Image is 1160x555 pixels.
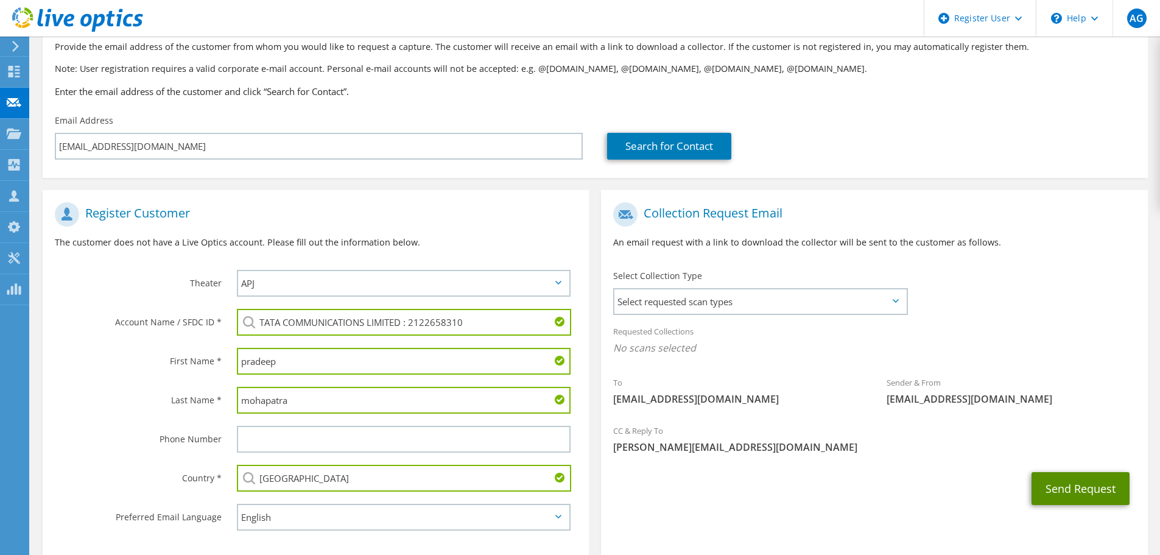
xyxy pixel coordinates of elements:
[55,236,577,249] p: The customer does not have a Live Optics account. Please fill out the information below.
[55,115,113,127] label: Email Address
[55,202,571,227] h1: Register Customer
[55,465,222,484] label: Country *
[55,40,1136,54] p: Provide the email address of the customer from whom you would like to request a capture. The cust...
[874,370,1148,412] div: Sender & From
[601,370,874,412] div: To
[613,202,1129,227] h1: Collection Request Email
[613,440,1135,454] span: [PERSON_NAME][EMAIL_ADDRESS][DOMAIN_NAME]
[55,270,222,289] label: Theater
[601,319,1147,364] div: Requested Collections
[55,348,222,367] label: First Name *
[55,62,1136,76] p: Note: User registration requires a valid corporate e-mail account. Personal e-mail accounts will ...
[1032,472,1130,505] button: Send Request
[55,309,222,328] label: Account Name / SFDC ID *
[1127,9,1147,28] span: AG
[613,392,862,406] span: [EMAIL_ADDRESS][DOMAIN_NAME]
[613,236,1135,249] p: An email request with a link to download the collector will be sent to the customer as follows.
[613,270,702,282] label: Select Collection Type
[55,504,222,523] label: Preferred Email Language
[55,387,222,406] label: Last Name *
[55,85,1136,98] h3: Enter the email address of the customer and click “Search for Contact”.
[1051,13,1062,24] svg: \n
[607,133,731,160] a: Search for Contact
[614,289,906,314] span: Select requested scan types
[601,418,1147,460] div: CC & Reply To
[613,341,1135,355] span: No scans selected
[887,392,1136,406] span: [EMAIL_ADDRESS][DOMAIN_NAME]
[55,426,222,445] label: Phone Number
